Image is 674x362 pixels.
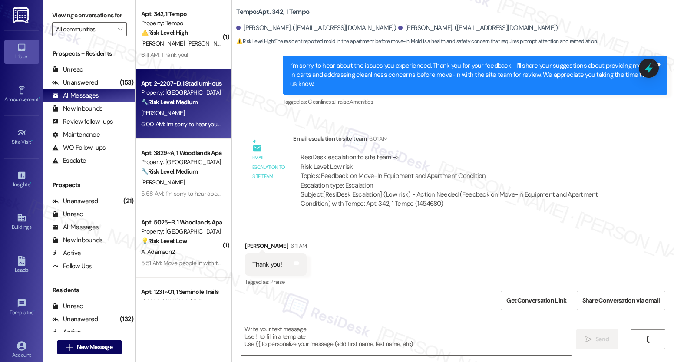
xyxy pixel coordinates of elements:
div: WO Follow-ups [52,143,106,152]
strong: 💡 Risk Level: Low [141,237,187,245]
div: All Messages [52,91,99,100]
div: [PERSON_NAME]. ([EMAIL_ADDRESS][DOMAIN_NAME]) [398,23,558,33]
div: Email escalation to site team [252,153,286,181]
span: Cleanliness , [308,98,334,105]
span: • [39,95,40,101]
i:  [118,26,122,33]
div: Property: Tempo [141,19,221,28]
b: Tempo: Apt. 342, 1 Tempo [236,7,309,16]
div: Apt. 5025~B, 1 Woodlands Apartments 721 [141,218,221,227]
span: • [33,308,35,314]
div: 6:11 AM: Thank you! [141,51,188,59]
div: Email escalation to site team [293,134,630,146]
div: Prospects [43,181,135,190]
div: [PERSON_NAME] [245,241,307,253]
label: Viewing conversations for [52,9,127,22]
strong: ⚠️ Risk Level: High [141,29,188,36]
span: Share Conversation via email [582,296,660,305]
span: Amenities [350,98,373,105]
a: Inbox [4,40,39,63]
div: Unanswered [52,197,98,206]
span: [PERSON_NAME] [141,39,187,47]
div: Unanswered [52,315,98,324]
div: New Inbounds [52,104,102,113]
i:  [585,336,592,343]
div: Tagged as: [245,276,307,288]
div: 6:11 AM [288,241,307,250]
i:  [66,344,73,351]
div: Unread [52,210,83,219]
a: Buildings [4,211,39,234]
input: All communities [56,22,113,36]
span: [PERSON_NAME] [187,39,231,47]
span: : The resident reported mold in the apartment before move-in. Mold is a health and safety concern... [236,37,597,46]
a: Leads [4,253,39,277]
span: Praise [270,278,284,286]
div: Apt. 342, 1 Tempo [141,10,221,19]
span: A. Adamson2 [141,248,175,256]
div: New Inbounds [52,236,102,245]
div: Subject: [ResiDesk Escalation] (Low risk) - Action Needed (Feedback on Move-In Equipment and Apar... [301,190,622,209]
div: Property: [GEOGRAPHIC_DATA] [141,88,221,97]
div: Active [52,328,81,337]
div: Apt. 2~2207~D, 1 StadiumHouse [141,79,221,88]
a: Account [4,339,39,362]
div: (132) [118,313,135,326]
strong: 🔧 Risk Level: Medium [141,98,198,106]
div: Maintenance [52,130,100,139]
div: Prospects + Residents [43,49,135,58]
div: Escalate [52,156,86,165]
button: New Message [57,340,122,354]
button: Share Conversation via email [577,291,665,310]
div: ResiDesk escalation to site team -> Risk Level: Low risk Topics: Feedback on Move-In Equipment an... [301,153,622,190]
span: • [31,138,33,144]
a: Insights • [4,168,39,191]
div: I’m sorry to hear about the issues you experienced. Thank you for your feedback—I’ll share your s... [290,61,654,89]
div: Unread [52,65,83,74]
div: [PERSON_NAME]. ([EMAIL_ADDRESS][DOMAIN_NAME]) [236,23,396,33]
div: Thank you! [252,260,282,269]
div: Property: Seminole Trails [141,296,221,306]
img: ResiDesk Logo [13,7,30,23]
div: Unanswered [52,78,98,87]
i:  [645,336,651,343]
div: Apt. 123T~01, 1 Seminole Trails [141,287,221,296]
span: New Message [77,342,112,352]
span: Get Conversation Link [506,296,566,305]
div: Tagged as: [283,95,667,108]
span: Send [595,335,609,344]
a: Templates • [4,296,39,319]
button: Send [576,329,618,349]
div: Property: [GEOGRAPHIC_DATA] [141,158,221,167]
button: Get Conversation Link [501,291,572,310]
div: Active [52,249,81,258]
div: 6:01 AM [367,134,387,143]
div: Unread [52,302,83,311]
div: Follow Ups [52,262,92,271]
span: [PERSON_NAME] [141,178,185,186]
div: All Messages [52,223,99,232]
div: Review follow-ups [52,117,113,126]
strong: ⚠️ Risk Level: High [236,38,274,45]
div: (21) [121,194,135,208]
span: [PERSON_NAME] [141,109,185,117]
div: Property: [GEOGRAPHIC_DATA] [141,227,221,236]
div: Residents [43,286,135,295]
div: Apt. 3829~A, 1 Woodlands Apartments 721 [141,148,221,158]
span: • [30,180,31,186]
strong: 🔧 Risk Level: Medium [141,168,198,175]
div: (153) [118,76,135,89]
a: Site Visit • [4,125,39,149]
span: Praise , [334,98,349,105]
